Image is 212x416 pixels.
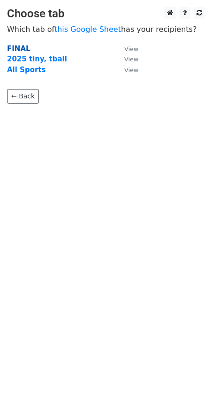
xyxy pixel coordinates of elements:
[54,25,121,34] a: this Google Sheet
[7,55,67,63] a: 2025 tiny, tball
[7,24,205,34] p: Which tab of has your recipients?
[124,67,138,74] small: View
[124,56,138,63] small: View
[115,66,138,74] a: View
[7,66,45,74] a: All Sports
[7,45,30,53] a: FINAL
[7,89,39,104] a: ← Back
[115,55,138,63] a: View
[124,45,138,52] small: View
[165,371,212,416] iframe: Chat Widget
[7,7,205,21] h3: Choose tab
[115,45,138,53] a: View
